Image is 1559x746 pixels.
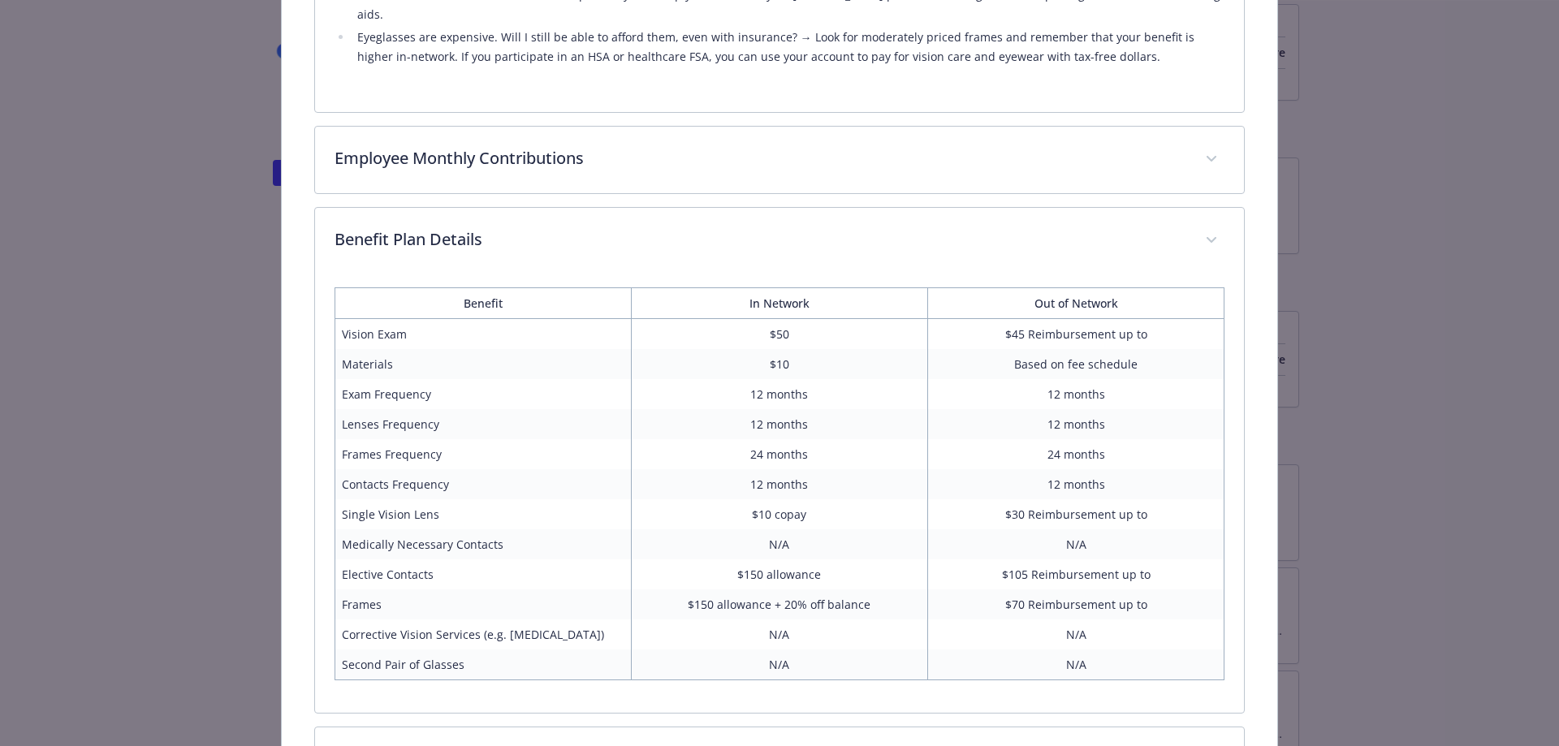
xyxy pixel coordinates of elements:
td: $45 Reimbursement up to [928,319,1224,350]
td: N/A [631,619,927,649]
p: Employee Monthly Contributions [335,146,1186,170]
td: Elective Contacts [335,559,631,589]
td: N/A [928,529,1224,559]
div: Employee Monthly Contributions [315,127,1245,193]
td: 24 months [928,439,1224,469]
td: Vision Exam [335,319,631,350]
td: N/A [928,649,1224,680]
td: Frames [335,589,631,619]
td: N/A [631,649,927,680]
td: Lenses Frequency [335,409,631,439]
td: 12 months [928,379,1224,409]
td: N/A [631,529,927,559]
td: $150 allowance [631,559,927,589]
td: 24 months [631,439,927,469]
td: $10 copay [631,499,927,529]
th: Out of Network [928,288,1224,319]
td: 12 months [631,469,927,499]
td: 12 months [928,469,1224,499]
td: $105 Reimbursement up to [928,559,1224,589]
td: $150 allowance + 20% off balance [631,589,927,619]
td: Exam Frequency [335,379,631,409]
td: N/A [928,619,1224,649]
div: Benefit Plan Details [315,274,1245,713]
td: 12 months [928,409,1224,439]
td: Based on fee schedule [928,349,1224,379]
th: In Network [631,288,927,319]
td: Corrective Vision Services (e.g. [MEDICAL_DATA]) [335,619,631,649]
td: Materials [335,349,631,379]
td: 12 months [631,409,927,439]
td: $50 [631,319,927,350]
td: Medically Necessary Contacts [335,529,631,559]
th: Benefit [335,288,631,319]
td: Second Pair of Glasses [335,649,631,680]
td: $10 [631,349,927,379]
p: Benefit Plan Details [335,227,1186,252]
td: $30 Reimbursement up to [928,499,1224,529]
td: $70 Reimbursement up to [928,589,1224,619]
td: 12 months [631,379,927,409]
td: Frames Frequency [335,439,631,469]
td: Single Vision Lens [335,499,631,529]
div: Benefit Plan Details [315,208,1245,274]
li: Eyeglasses are expensive. Will I still be able to afford them, even with insurance? → Look for mo... [352,28,1225,67]
td: Contacts Frequency [335,469,631,499]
